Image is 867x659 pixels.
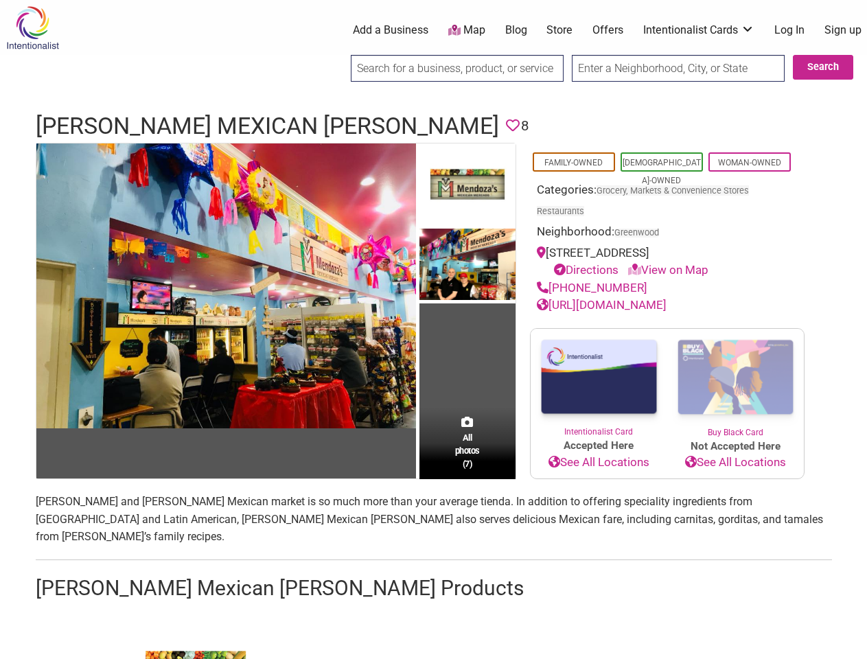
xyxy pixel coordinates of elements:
[521,115,529,137] span: 8
[531,454,667,472] a: See All Locations
[353,23,428,38] a: Add a Business
[537,298,667,312] a: [URL][DOMAIN_NAME]
[36,574,832,603] h2: [PERSON_NAME] Mexican [PERSON_NAME] Products
[531,329,667,426] img: Intentionalist Card
[643,23,754,38] a: Intentionalist Cards
[544,158,603,167] a: Family-Owned
[667,454,804,472] a: See All Locations
[793,55,853,80] button: Search
[537,244,798,279] div: [STREET_ADDRESS]
[572,55,785,82] input: Enter a Neighborhood, City, or State
[597,185,749,196] a: Grocery, Markets & Convenience Stores
[774,23,805,38] a: Log In
[546,23,573,38] a: Store
[531,438,667,454] span: Accepted Here
[667,329,804,439] a: Buy Black Card
[667,329,804,426] img: Buy Black Card
[824,23,862,38] a: Sign up
[537,206,584,216] a: Restaurants
[537,223,798,244] div: Neighborhood:
[628,263,708,277] a: View on Map
[351,55,564,82] input: Search for a business, product, or service
[448,23,485,38] a: Map
[531,329,667,438] a: Intentionalist Card
[537,281,647,294] a: [PHONE_NUMBER]
[718,158,781,167] a: Woman-Owned
[554,263,619,277] a: Directions
[537,181,798,224] div: Categories:
[36,110,499,143] h1: [PERSON_NAME] Mexican [PERSON_NAME]
[623,158,701,185] a: [DEMOGRAPHIC_DATA]-Owned
[614,229,659,238] span: Greenwood
[505,23,527,38] a: Blog
[455,431,480,470] span: All photos (7)
[592,23,623,38] a: Offers
[36,495,823,543] span: [PERSON_NAME] and [PERSON_NAME] Mexican market is so much more than your average tienda. In addit...
[667,439,804,454] span: Not Accepted Here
